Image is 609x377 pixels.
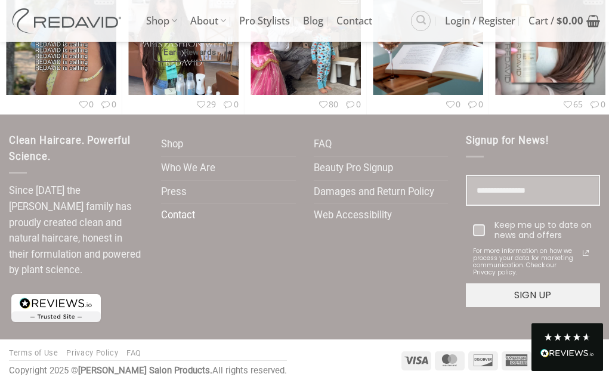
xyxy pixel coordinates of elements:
a: Terms of Use [9,348,58,357]
span: 0 [444,98,461,110]
span: 0 [344,98,361,110]
div: Payment icons [400,350,600,370]
img: reviews-trust-logo-1.png [9,292,103,325]
span: 80 [317,98,339,110]
img: REVIEWS.io [540,349,594,357]
span: Cart / [528,6,583,36]
p: Since [DATE] the [PERSON_NAME] family has proudly created clean and natural haircare, honest in t... [9,183,143,279]
span: Signup for News! [466,135,549,146]
bdi: 0.00 [557,14,583,27]
a: Damages and Return Policy [314,181,434,204]
img: REDAVID Salon Products | United States [9,8,128,33]
span: 0 [589,98,605,110]
span: 0 [100,98,116,110]
a: Earn Rewards [153,42,227,62]
a: FAQ [314,133,332,156]
div: Read All Reviews [531,323,603,371]
a: FAQ [126,348,141,357]
span: Clean Haircare. Powerful Science. [9,135,131,162]
div: Keep me up to date on news and offers [494,220,593,240]
a: Web Accessibility [314,204,392,227]
a: Beauty Pro Signup [314,157,393,180]
a: Shop [161,133,183,156]
a: Contact [161,204,195,227]
span: For more information on how we process your data for marketing communication. Check our Privacy p... [473,248,579,276]
span: $ [557,14,562,27]
a: Read our Privacy Policy [579,246,593,260]
span: 0 [222,98,239,110]
span: 0 [466,98,483,110]
span: Login / Register [445,6,515,36]
input: Email field [466,175,600,206]
svg: link icon [579,246,593,260]
a: Privacy Policy [66,348,118,357]
button: SIGN UP [466,283,600,307]
span: 0 [78,98,94,110]
div: 4.8 Stars [543,332,591,342]
a: Search [411,11,431,30]
span: 65 [562,98,583,110]
a: Press [161,181,187,204]
span: 29 [195,98,217,110]
div: Read All Reviews [540,347,594,362]
a: Who We Are [161,157,215,180]
span: Earn Rewards [163,46,216,59]
strong: [PERSON_NAME] Salon Products. [78,365,212,376]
